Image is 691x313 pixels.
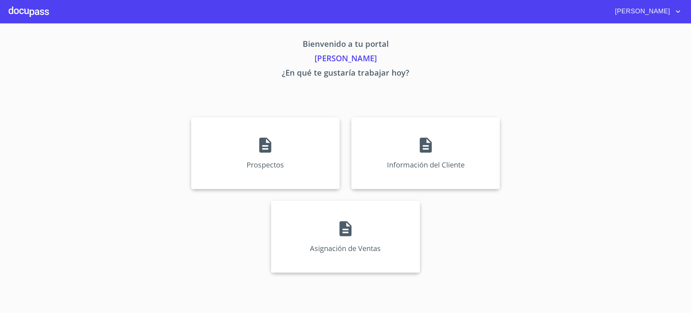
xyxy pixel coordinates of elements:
p: Bienvenido a tu portal [124,38,567,52]
p: Información del Cliente [387,160,465,170]
p: Prospectos [247,160,284,170]
p: [PERSON_NAME] [124,52,567,67]
p: Asignación de Ventas [310,243,381,253]
button: account of current user [610,6,682,17]
p: ¿En qué te gustaría trabajar hoy? [124,67,567,81]
span: [PERSON_NAME] [610,6,674,17]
